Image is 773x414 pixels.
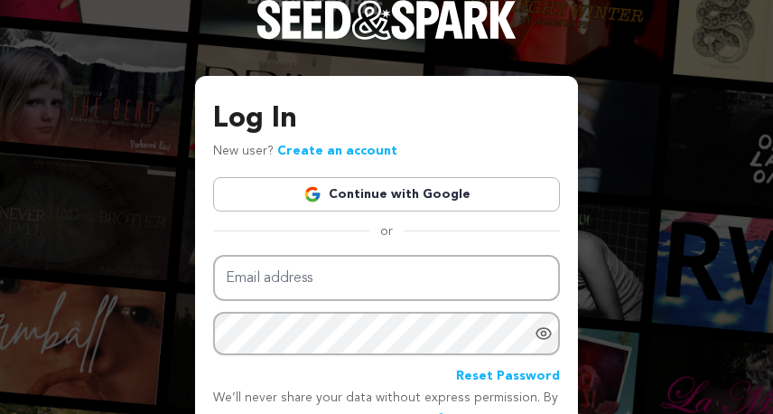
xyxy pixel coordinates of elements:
[213,141,397,163] p: New user?
[213,98,560,141] h3: Log In
[303,185,321,203] img: Google logo
[535,325,553,343] a: Show password as plain text. Warning: this will display your password on the screen.
[277,145,397,157] a: Create an account
[213,255,560,301] input: Email address
[213,177,560,212] a: Continue with Google
[369,222,404,240] span: or
[456,366,560,388] a: Reset Password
